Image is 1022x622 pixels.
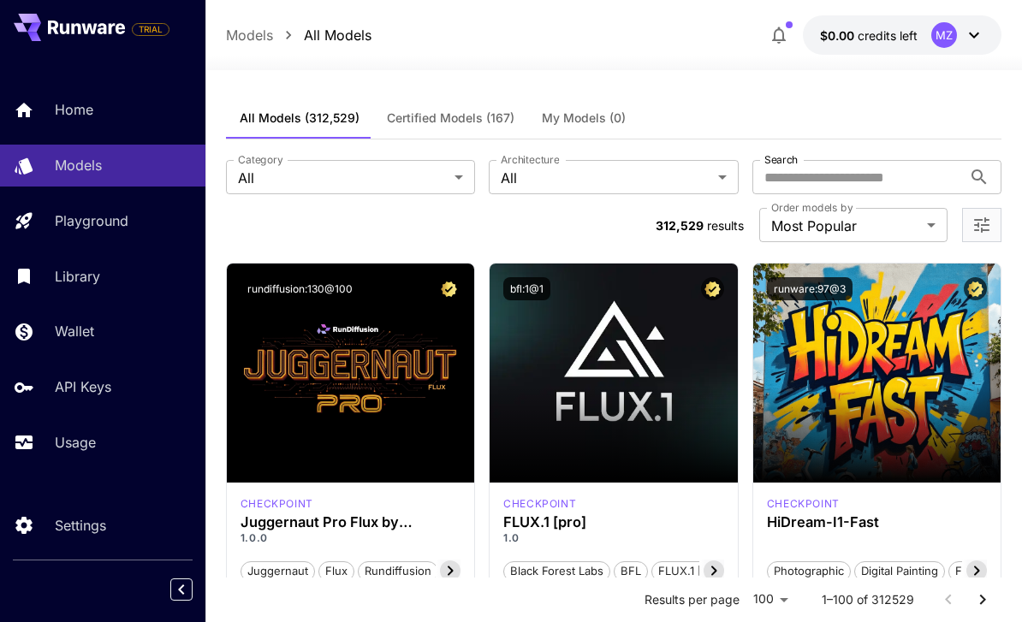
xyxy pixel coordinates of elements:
[55,155,102,175] p: Models
[226,25,273,45] a: Models
[241,560,315,582] button: juggernaut
[503,560,610,582] button: Black Forest Labs
[241,277,359,300] button: rundiffusion:130@100
[501,168,710,188] span: All
[183,574,205,605] div: Collapse sidebar
[241,514,460,530] h3: Juggernaut Pro Flux by RunDiffusion
[820,27,918,44] div: $0.00
[822,591,914,608] p: 1–100 of 312529
[767,277,853,300] button: runware:97@3
[241,496,313,512] p: checkpoint
[55,266,100,287] p: Library
[542,110,626,126] span: My Models (0)
[803,15,1001,55] button: $0.00MZ
[971,215,992,236] button: Open more filters
[767,496,840,512] div: HiDream Fast
[615,563,647,580] span: BFL
[503,496,576,512] div: fluxpro
[133,23,169,36] span: TRIAL
[966,583,1000,617] button: Go to next page
[238,152,283,167] label: Category
[55,515,106,536] p: Settings
[504,563,609,580] span: Black Forest Labs
[319,563,354,580] span: flux
[767,514,987,530] h3: HiDream-I1-Fast
[55,321,94,341] p: Wallet
[854,560,945,582] button: Digital Painting
[771,216,920,236] span: Most Popular
[55,432,96,453] p: Usage
[651,560,731,582] button: FLUX.1 [pro]
[707,218,744,233] span: results
[241,496,313,512] div: FLUX.1 D
[855,563,944,580] span: Digital Painting
[318,560,354,582] button: flux
[931,22,957,48] div: MZ
[238,168,448,188] span: All
[858,28,918,43] span: credits left
[820,28,858,43] span: $0.00
[55,99,93,120] p: Home
[764,152,798,167] label: Search
[645,591,740,608] p: Results per page
[964,277,987,300] button: Certified Model – Vetted for best performance and includes a commercial license.
[387,110,514,126] span: Certified Models (167)
[768,563,850,580] span: Photographic
[652,563,730,580] span: FLUX.1 [pro]
[701,277,724,300] button: Certified Model – Vetted for best performance and includes a commercial license.
[226,25,371,45] nav: breadcrumb
[948,560,1003,582] button: Fantasy
[503,514,723,530] h3: FLUX.1 [pro]
[240,110,359,126] span: All Models (312,529)
[503,277,550,300] button: bfl:1@1
[503,530,723,546] p: 1.0
[241,530,460,546] p: 1.0.0
[132,19,169,39] span: Add your payment card to enable full platform functionality.
[170,578,193,601] button: Collapse sidebar
[241,563,314,580] span: juggernaut
[767,560,851,582] button: Photographic
[304,25,371,45] a: All Models
[614,560,648,582] button: BFL
[358,560,438,582] button: rundiffusion
[746,587,794,612] div: 100
[55,210,128,231] p: Playground
[656,218,704,233] span: 312,529
[503,496,576,512] p: checkpoint
[771,200,853,215] label: Order models by
[359,563,437,580] span: rundiffusion
[949,563,1002,580] span: Fantasy
[437,277,460,300] button: Certified Model – Vetted for best performance and includes a commercial license.
[767,496,840,512] p: checkpoint
[501,152,559,167] label: Architecture
[55,376,111,397] p: API Keys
